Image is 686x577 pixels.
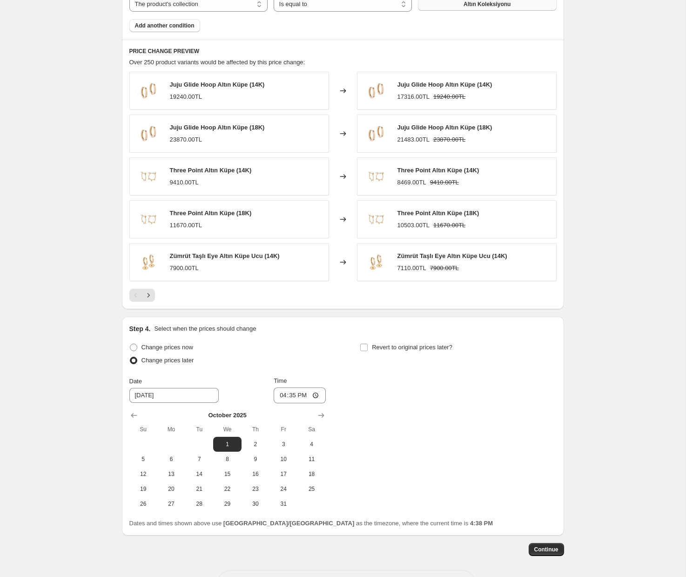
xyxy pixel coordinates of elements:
[129,422,157,437] th: Sunday
[397,167,479,174] span: Three Point Altın Küpe (14K)
[297,467,325,482] button: Saturday October 18 2025
[213,452,241,467] button: Wednesday October 8 2025
[170,210,252,217] span: Three Point Altın Küpe (18K)
[157,482,185,496] button: Monday October 20 2025
[430,265,459,272] span: 7900.00TL
[157,496,185,511] button: Monday October 27 2025
[189,500,209,508] span: 28
[470,520,493,527] b: 4:38 PM
[301,485,322,493] span: 25
[273,455,294,463] span: 10
[129,452,157,467] button: Sunday October 5 2025
[170,167,252,174] span: Three Point Altın Küpe (14K)
[430,179,459,186] span: 9410.00TL
[529,543,564,556] button: Continue
[245,500,266,508] span: 30
[433,136,465,143] span: 23870.00TL
[213,422,241,437] th: Wednesday
[129,378,142,385] span: Date
[135,120,162,148] img: 1613428997183-OCE-023_80x.webp
[362,77,390,105] img: 1613428997183-OCE-023_80x.webp
[129,48,557,55] h6: PRICE CHANGE PREVIEW
[129,520,493,527] span: Dates and times shown above use as the timezone, where the current time is
[242,422,269,437] th: Thursday
[189,470,209,478] span: 14
[223,520,354,527] b: [GEOGRAPHIC_DATA]/[GEOGRAPHIC_DATA]
[213,467,241,482] button: Wednesday October 15 2025
[157,422,185,437] th: Monday
[433,93,465,100] span: 19240.00TL
[135,248,162,276] img: 1613430043653-OCC-046_80x.webp
[128,409,141,422] button: Show previous month, September 2025
[161,500,182,508] span: 27
[129,496,157,511] button: Sunday October 26 2025
[133,470,154,478] span: 12
[362,248,390,276] img: 1613430043653-OCC-046_80x.webp
[397,265,426,272] span: 7110.00TL
[189,455,209,463] span: 7
[170,252,280,259] span: Zümrüt Taşlı Eye Altın Küpe Ucu (14K)
[170,81,265,88] span: Juju Glide Hoop Altın Küpe (14K)
[213,496,241,511] button: Wednesday October 29 2025
[397,179,426,186] span: 8469.00TL
[397,136,430,143] span: 21483.00TL
[161,455,182,463] span: 6
[433,222,465,229] span: 11670.00TL
[170,124,265,131] span: Juju Glide Hoop Altın Küpe (18K)
[242,437,269,452] button: Thursday October 2 2025
[142,289,155,302] button: Next
[129,482,157,496] button: Sunday October 19 2025
[362,120,390,148] img: 1613428997183-OCE-023_80x.webp
[269,437,297,452] button: Friday October 3 2025
[133,426,154,433] span: Su
[297,437,325,452] button: Saturday October 4 2025
[362,163,390,190] img: 1613429363838-OCE-026_80x.webp
[185,467,213,482] button: Tuesday October 14 2025
[397,222,430,229] span: 10503.00TL
[297,422,325,437] th: Saturday
[273,470,294,478] span: 17
[129,289,155,302] nav: Pagination
[273,441,294,448] span: 3
[133,485,154,493] span: 19
[185,496,213,511] button: Tuesday October 28 2025
[161,485,182,493] span: 20
[217,426,237,433] span: We
[245,426,266,433] span: Th
[129,467,157,482] button: Sunday October 12 2025
[141,357,194,364] span: Change prices later
[273,485,294,493] span: 24
[141,344,193,351] span: Change prices now
[269,422,297,437] th: Friday
[301,470,322,478] span: 18
[245,441,266,448] span: 2
[242,482,269,496] button: Thursday October 23 2025
[170,179,199,186] span: 9410.00TL
[372,344,452,351] span: Revert to original prices later?
[129,59,305,66] span: Over 250 product variants would be affected by this price change:
[213,482,241,496] button: Wednesday October 22 2025
[315,409,328,422] button: Show next month, November 2025
[217,500,237,508] span: 29
[185,452,213,467] button: Tuesday October 7 2025
[129,388,219,403] input: 9/30/2025
[242,496,269,511] button: Thursday October 30 2025
[464,0,511,8] span: Altın Koleksiyonu
[397,252,507,259] span: Zümrüt Taşlı Eye Altın Küpe Ucu (14K)
[245,485,266,493] span: 23
[245,470,266,478] span: 16
[301,426,322,433] span: Sa
[397,81,492,88] span: Juju Glide Hoop Altın Küpe (14K)
[245,455,266,463] span: 9
[189,426,209,433] span: Tu
[170,222,202,229] span: 11670.00TL
[129,19,200,32] button: Add another condition
[217,441,237,448] span: 1
[269,467,297,482] button: Friday October 17 2025
[154,324,256,333] p: Select when the prices should change
[170,93,202,100] span: 19240.00TL
[242,467,269,482] button: Thursday October 16 2025
[189,485,209,493] span: 21
[273,500,294,508] span: 31
[170,136,202,143] span: 23870.00TL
